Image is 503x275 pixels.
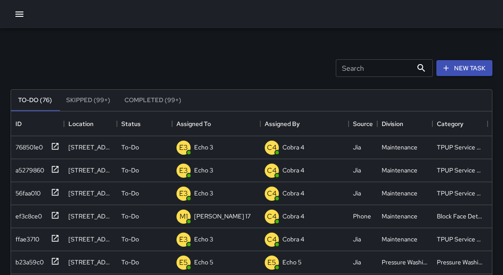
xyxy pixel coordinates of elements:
p: E3 [179,165,188,176]
p: C4 [267,211,277,222]
p: To-Do [121,235,139,244]
p: C4 [267,188,277,199]
div: a5279860 [12,162,44,175]
div: TPUP Service Requested [437,166,483,175]
p: M1 [180,211,188,222]
div: Jia [353,166,361,175]
p: E3 [179,142,188,153]
div: 440 7th Street [68,166,113,175]
button: To-Do (76) [11,90,59,111]
div: Assigned By [265,111,300,136]
button: Skipped (99+) [59,90,117,111]
p: Cobra 4 [282,235,304,244]
div: Pressure Washing [382,258,428,267]
p: To-Do [121,143,139,152]
div: 467 19th Street [68,212,113,221]
div: Phone [353,212,371,221]
div: 446 7th Street [68,235,113,244]
div: Jia [353,143,361,152]
p: Echo 3 [194,189,213,198]
p: Cobra 4 [282,212,304,221]
button: Completed (99+) [117,90,188,111]
div: Assigned To [176,111,211,136]
div: 230 Bay Place [68,143,113,152]
div: Jia [353,258,361,267]
p: Echo 5 [194,258,213,267]
div: ID [11,111,64,136]
p: Cobra 4 [282,166,304,175]
div: Maintenance [382,166,417,175]
div: Block Face Detailed [437,212,483,221]
p: Echo 3 [194,166,213,175]
div: ef3c8ce0 [12,208,42,221]
p: Cobra 4 [282,189,304,198]
div: ffae3710 [12,231,39,244]
div: Maintenance [382,212,417,221]
div: Assigned By [260,111,349,136]
p: C4 [267,165,277,176]
div: ID [15,111,22,136]
div: 56faa010 [12,185,41,198]
div: Maintenance [382,143,417,152]
div: 768501e0 [12,139,43,152]
p: Echo 3 [194,235,213,244]
p: To-Do [121,258,139,267]
div: 550 18th Street [68,189,113,198]
div: Status [121,111,141,136]
p: Echo 3 [194,143,213,152]
div: 330 17th Street [68,258,113,267]
div: Source [353,111,373,136]
button: New Task [436,60,492,76]
p: E3 [179,188,188,199]
div: TPUP Service Requested [437,235,483,244]
div: Location [64,111,117,136]
div: Jia [353,189,361,198]
p: E3 [179,234,188,245]
div: Pressure Washing Hotspot List Completed [437,258,483,267]
p: To-Do [121,166,139,175]
p: C4 [267,234,277,245]
p: C4 [267,142,277,153]
div: TPUP Service Requested [437,189,483,198]
div: Assigned To [172,111,260,136]
p: To-Do [121,189,139,198]
div: b23a59c0 [12,254,44,267]
p: Echo 5 [282,258,301,267]
p: [PERSON_NAME] 17 [194,212,251,221]
div: Status [117,111,172,136]
p: E5 [267,257,276,268]
p: E5 [179,257,188,268]
p: Cobra 4 [282,143,304,152]
p: To-Do [121,212,139,221]
div: Maintenance [382,189,417,198]
div: Jia [353,235,361,244]
div: Division [382,111,403,136]
div: Category [437,111,463,136]
div: Source [349,111,377,136]
div: Maintenance [382,235,417,244]
div: Location [68,111,94,136]
div: Category [432,111,488,136]
div: TPUP Service Requested [437,143,483,152]
div: Division [377,111,432,136]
